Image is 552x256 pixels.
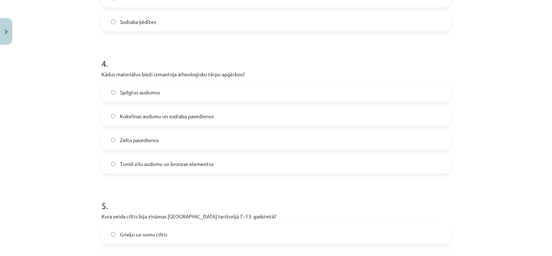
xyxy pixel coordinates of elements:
[120,136,159,144] span: Zelta pavedienus
[120,160,214,168] span: Tumši zilu audumu un bronzas elementus
[5,30,8,34] img: icon-close-lesson-0947bae3869378f0d4975bcd49f059093ad1ed9edebbc8119c70593378902aed.svg
[120,112,214,120] span: Kokvilnas audumu un sudraba pavedienus
[111,114,116,119] input: Kokvilnas audumu un sudraba pavedienus
[102,213,450,220] p: Kura veida ciltis bija zināmas [GEOGRAPHIC_DATA] teritorijā 7.-13. gadsimtā?
[111,20,116,24] input: Sudraba ķēdītes
[102,188,450,210] h1: 5 .
[111,90,116,95] input: Spilgtus audumus
[120,89,160,96] span: Spilgtus audumus
[111,138,116,142] input: Zelta pavedienus
[111,162,116,166] input: Tumši zilu audumu un bronzas elementus
[111,232,116,237] input: Grieķu un somu ciltis
[120,231,167,238] span: Grieķu un somu ciltis
[102,71,450,78] p: Kādus materiālus bieži izmantoja arheoloģisko tērpu apģērbos?
[102,46,450,68] h1: 4 .
[120,18,156,26] span: Sudraba ķēdītes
